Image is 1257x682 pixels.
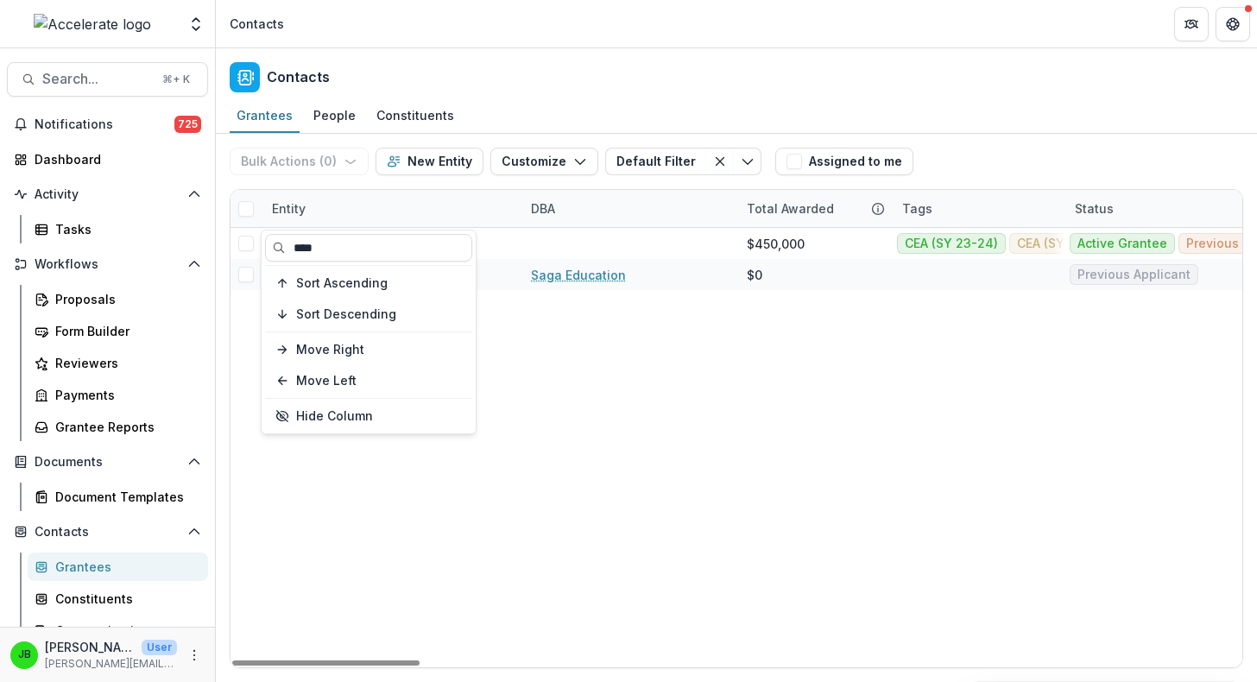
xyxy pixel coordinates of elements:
[7,180,208,208] button: Open Activity
[55,488,194,506] div: Document Templates
[223,11,291,36] nav: breadcrumb
[747,235,805,253] div: $450,000
[55,590,194,608] div: Constituents
[34,14,151,35] img: Accelerate logo
[262,199,316,218] div: Entity
[28,584,208,613] a: Constituents
[265,300,472,328] button: Sort Descending
[892,190,1064,227] div: Tags
[28,413,208,441] a: Grantee Reports
[55,322,194,340] div: Form Builder
[35,187,180,202] span: Activity
[174,116,201,133] span: 725
[28,616,208,645] a: Communications
[306,103,363,128] div: People
[775,148,913,175] button: Assigned to me
[265,367,472,395] button: Move Left
[55,354,194,372] div: Reviewers
[521,190,736,227] div: DBA
[736,190,892,227] div: Total Awarded
[370,103,461,128] div: Constituents
[265,402,472,430] button: Hide Column
[28,381,208,409] a: Payments
[306,99,363,133] a: People
[490,148,598,175] button: Customize
[35,117,174,132] span: Notifications
[184,645,205,666] button: More
[296,307,396,322] span: Sort Descending
[296,276,388,291] span: Sort Ascending
[230,103,300,128] div: Grantees
[184,7,208,41] button: Open entity switcher
[35,150,194,168] div: Dashboard
[230,15,284,33] div: Contacts
[370,99,461,133] a: Constituents
[35,525,180,540] span: Contacts
[262,190,521,227] div: Entity
[7,145,208,174] a: Dashboard
[28,349,208,377] a: Reviewers
[7,518,208,546] button: Open Contacts
[35,455,180,470] span: Documents
[1077,268,1191,282] span: Previous Applicant
[28,317,208,345] a: Form Builder
[605,148,706,175] button: Default Filter
[7,62,208,97] button: Search...
[45,656,177,672] p: [PERSON_NAME][EMAIL_ADDRESS][PERSON_NAME][DOMAIN_NAME]
[55,622,194,640] div: Communications
[55,418,194,436] div: Grantee Reports
[55,290,194,308] div: Proposals
[267,69,330,85] h2: Contacts
[7,250,208,278] button: Open Workflows
[265,269,472,297] button: Sort Ascending
[230,99,300,133] a: Grantees
[1017,237,1109,251] span: CEA (SY 24-25)
[230,148,369,175] button: Bulk Actions (0)
[734,148,761,175] button: Toggle menu
[1174,7,1209,41] button: Partners
[18,649,31,660] div: Jennifer Bronson
[521,199,565,218] div: DBA
[28,553,208,581] a: Grantees
[1077,237,1167,251] span: Active Grantee
[28,285,208,313] a: Proposals
[892,199,943,218] div: Tags
[1064,199,1124,218] div: Status
[55,558,194,576] div: Grantees
[531,266,626,284] a: Saga Education
[736,199,844,218] div: Total Awarded
[45,638,135,656] p: [PERSON_NAME]
[7,448,208,476] button: Open Documents
[142,640,177,655] p: User
[159,70,193,89] div: ⌘ + K
[747,266,762,284] div: $0
[376,148,483,175] button: New Entity
[55,220,194,238] div: Tasks
[706,148,734,175] button: Clear filter
[28,483,208,511] a: Document Templates
[28,215,208,243] a: Tasks
[265,336,472,363] button: Move Right
[42,71,152,87] span: Search...
[55,386,194,404] div: Payments
[905,237,998,251] span: CEA (SY 23-24)
[35,257,180,272] span: Workflows
[7,111,208,138] button: Notifications725
[1216,7,1250,41] button: Get Help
